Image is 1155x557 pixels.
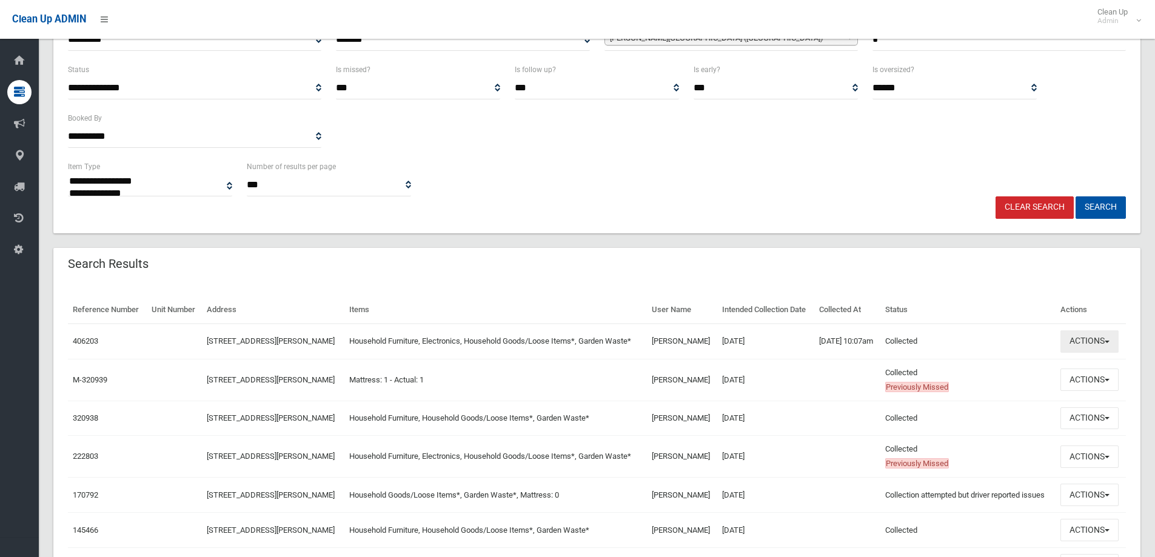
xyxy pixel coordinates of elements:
label: Item Type [68,160,100,173]
small: Admin [1097,16,1128,25]
th: Address [202,296,344,324]
td: Collected [880,359,1056,401]
td: Mattress: 1 - Actual: 1 [344,359,647,401]
td: [DATE] [717,436,814,478]
th: Intended Collection Date [717,296,814,324]
button: Actions [1060,330,1119,353]
td: [DATE] [717,401,814,436]
label: Is missed? [336,63,370,76]
a: [STREET_ADDRESS][PERSON_NAME] [207,525,335,535]
header: Search Results [53,252,163,276]
td: Household Furniture, Electronics, Household Goods/Loose Items*, Garden Waste* [344,324,647,359]
label: Number of results per page [247,160,336,173]
td: Collected [880,436,1056,478]
a: 320938 [73,413,98,422]
a: 406203 [73,336,98,345]
td: [DATE] [717,513,814,548]
a: 170792 [73,490,98,499]
td: Household Goods/Loose Items*, Garden Waste*, Mattress: 0 [344,478,647,513]
td: [DATE] [717,324,814,359]
td: [PERSON_NAME] [647,478,717,513]
label: Status [68,63,89,76]
span: Clean Up [1091,7,1140,25]
button: Actions [1060,407,1119,430]
a: [STREET_ADDRESS][PERSON_NAME] [207,413,335,422]
button: Actions [1060,519,1119,541]
td: [DATE] 10:07am [814,324,880,359]
th: Actions [1056,296,1126,324]
th: Unit Number [147,296,202,324]
label: Booked By [68,112,102,125]
a: [STREET_ADDRESS][PERSON_NAME] [207,336,335,345]
label: Is follow up? [515,63,556,76]
td: [PERSON_NAME] [647,324,717,359]
td: Household Furniture, Electronics, Household Goods/Loose Items*, Garden Waste* [344,436,647,478]
span: Previously Missed [885,458,949,469]
span: Previously Missed [885,382,949,392]
th: Reference Number [68,296,147,324]
a: 222803 [73,452,98,461]
a: 145466 [73,525,98,535]
td: Collected [880,513,1056,548]
button: Actions [1060,445,1119,468]
td: Household Furniture, Household Goods/Loose Items*, Garden Waste* [344,513,647,548]
a: [STREET_ADDRESS][PERSON_NAME] [207,375,335,384]
td: Collected [880,401,1056,436]
th: User Name [647,296,717,324]
td: [DATE] [717,478,814,513]
button: Actions [1060,369,1119,391]
span: Clean Up ADMIN [12,13,86,25]
label: Is early? [694,63,720,76]
button: Search [1076,196,1126,219]
td: Household Furniture, Household Goods/Loose Items*, Garden Waste* [344,401,647,436]
th: Status [880,296,1056,324]
td: Collected [880,324,1056,359]
td: [PERSON_NAME] [647,359,717,401]
td: [PERSON_NAME] [647,436,717,478]
a: [STREET_ADDRESS][PERSON_NAME] [207,490,335,499]
a: M-320939 [73,375,107,384]
th: Items [344,296,647,324]
td: [PERSON_NAME] [647,513,717,548]
th: Collected At [814,296,880,324]
a: Clear Search [996,196,1074,219]
label: Is oversized? [872,63,914,76]
button: Actions [1060,484,1119,506]
a: [STREET_ADDRESS][PERSON_NAME] [207,452,335,461]
td: [DATE] [717,359,814,401]
td: Collection attempted but driver reported issues [880,478,1056,513]
td: [PERSON_NAME] [647,401,717,436]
